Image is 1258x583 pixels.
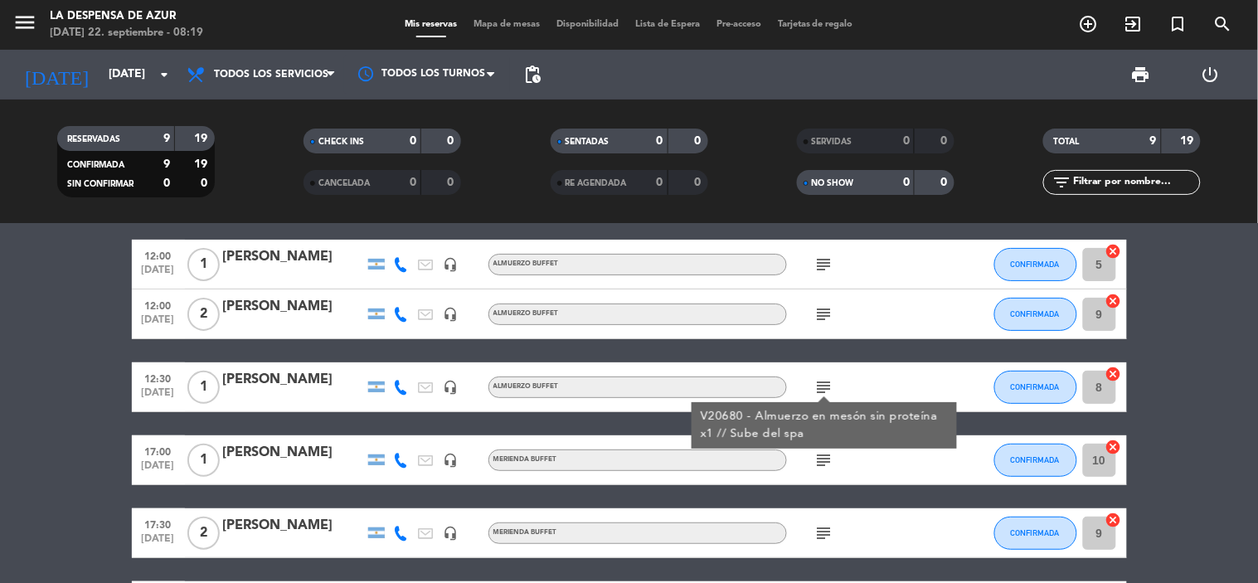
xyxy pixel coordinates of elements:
[396,20,465,29] span: Mis reservas
[187,298,220,331] span: 2
[318,138,364,146] span: CHECK INS
[187,444,220,477] span: 1
[814,450,834,470] i: subject
[1131,65,1151,85] span: print
[903,177,910,188] strong: 0
[1011,382,1060,391] span: CONFIRMADA
[138,514,179,533] span: 17:30
[940,177,950,188] strong: 0
[138,387,179,406] span: [DATE]
[657,135,663,147] strong: 0
[50,25,203,41] div: [DATE] 22. septiembre - 08:19
[223,246,364,268] div: [PERSON_NAME]
[223,296,364,318] div: [PERSON_NAME]
[448,177,458,188] strong: 0
[812,179,854,187] span: NO SHOW
[138,441,179,460] span: 17:00
[67,135,120,143] span: RESERVADAS
[1011,260,1060,269] span: CONFIRMADA
[1079,14,1099,34] i: add_circle_outline
[12,56,100,93] i: [DATE]
[154,65,174,85] i: arrow_drop_down
[548,20,627,29] span: Disponibilidad
[138,314,179,333] span: [DATE]
[1124,14,1144,34] i: exit_to_app
[493,260,559,267] span: Almuerzo buffet
[444,307,459,322] i: headset_mic
[1201,65,1221,85] i: power_settings_new
[1105,243,1122,260] i: cancel
[1071,173,1200,192] input: Filtrar por nombre...
[201,177,211,189] strong: 0
[214,69,328,80] span: Todos los servicios
[194,158,211,170] strong: 19
[138,368,179,387] span: 12:30
[444,257,459,272] i: headset_mic
[493,310,559,317] span: Almuerzo buffet
[163,133,170,144] strong: 9
[657,177,663,188] strong: 0
[493,456,557,463] span: Merienda Buffet
[138,533,179,552] span: [DATE]
[448,135,458,147] strong: 0
[1052,172,1071,192] i: filter_list
[566,179,627,187] span: RE AGENDADA
[223,369,364,391] div: [PERSON_NAME]
[566,138,610,146] span: SENTADAS
[627,20,708,29] span: Lista de Espera
[994,248,1077,281] button: CONFIRMADA
[700,408,948,443] div: V20680 - Almuerzo en mesón sin proteína x1 // Sube del spa
[1176,50,1246,100] div: LOG OUT
[138,295,179,314] span: 12:00
[1105,366,1122,382] i: cancel
[814,377,834,397] i: subject
[194,133,211,144] strong: 19
[444,453,459,468] i: headset_mic
[187,371,220,404] span: 1
[67,161,124,169] span: CONFIRMADA
[994,517,1077,550] button: CONFIRMADA
[994,298,1077,331] button: CONFIRMADA
[12,10,37,41] button: menu
[814,304,834,324] i: subject
[903,135,910,147] strong: 0
[138,265,179,284] span: [DATE]
[1105,293,1122,309] i: cancel
[138,245,179,265] span: 12:00
[1105,512,1122,528] i: cancel
[493,383,559,390] span: Almuerzo buffet
[187,248,220,281] span: 1
[708,20,770,29] span: Pre-acceso
[50,8,203,25] div: La Despensa de Azur
[694,177,704,188] strong: 0
[318,179,370,187] span: CANCELADA
[940,135,950,147] strong: 0
[812,138,852,146] span: SERVIDAS
[163,158,170,170] strong: 9
[1011,528,1060,537] span: CONFIRMADA
[522,65,542,85] span: pending_actions
[1105,439,1122,455] i: cancel
[1168,14,1188,34] i: turned_in_not
[465,20,548,29] span: Mapa de mesas
[1011,455,1060,464] span: CONFIRMADA
[770,20,862,29] span: Tarjetas de regalo
[138,460,179,479] span: [DATE]
[410,177,416,188] strong: 0
[223,442,364,464] div: [PERSON_NAME]
[67,180,134,188] span: SIN CONFIRMAR
[1053,138,1079,146] span: TOTAL
[994,371,1077,404] button: CONFIRMADA
[814,255,834,274] i: subject
[694,135,704,147] strong: 0
[1011,309,1060,318] span: CONFIRMADA
[444,526,459,541] i: headset_mic
[410,135,416,147] strong: 0
[187,517,220,550] span: 2
[814,523,834,543] i: subject
[493,529,557,536] span: Merienda Buffet
[1181,135,1197,147] strong: 19
[444,380,459,395] i: headset_mic
[223,515,364,537] div: [PERSON_NAME]
[994,444,1077,477] button: CONFIRMADA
